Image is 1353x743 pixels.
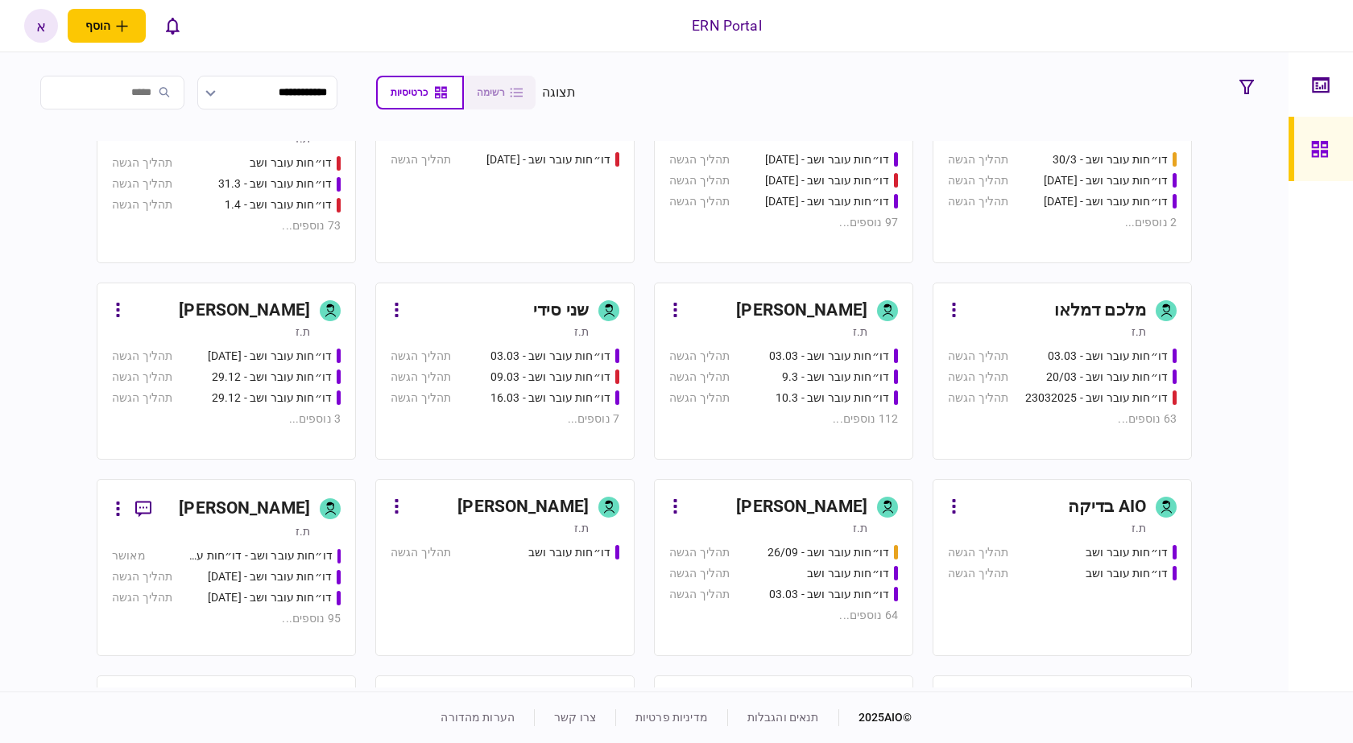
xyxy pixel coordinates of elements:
[948,193,1008,210] div: תהליך הגשה
[1044,193,1168,210] div: דו״חות עובר ושב - 02/09/25
[457,494,589,520] div: [PERSON_NAME]
[212,369,332,386] div: דו״חות עובר ושב - 29.12
[112,589,172,606] div: תהליך הגשה
[112,217,341,234] div: 73 נוספים ...
[776,390,889,407] div: דו״חות עובר ושב - 10.3
[112,610,341,627] div: 95 נוספים ...
[769,586,889,603] div: דו״חות עובר ושב - 03.03
[765,193,889,210] div: דו״חות עובר ושב - 19.3.25
[1048,348,1168,365] div: דו״חות עובר ושב - 03.03
[782,369,889,386] div: דו״חות עובר ושב - 9.3
[464,76,536,109] button: רשימה
[654,86,913,263] a: [PERSON_NAME]ת.זדו״חות עובר ושב - 19/03/2025תהליך הגשהדו״חות עובר ושב - 19.3.25תהליך הגשהדו״חות ע...
[1068,494,1146,520] div: AIO בדיקה
[1046,369,1168,386] div: דו״חות עובר ושב - 20/03
[669,172,730,189] div: תהליך הגשה
[1053,151,1168,168] div: דו״חות עובר ושב - 30/3
[112,411,341,427] div: 3 נוספים ...
[97,283,356,460] a: [PERSON_NAME]ת.זדו״חות עובר ושב - 26.12.24תהליך הגשהדו״חות עובר ושב - 29.12תהליך הגשהדו״חות עובר ...
[1086,544,1168,561] div: דו״חות עובר ושב
[391,411,619,427] div: 7 נוספים ...
[1132,127,1146,143] div: ת.ז
[296,324,310,340] div: ת.ז
[768,544,889,561] div: דו״חות עובר ושב - 26/09
[68,9,146,43] button: פתח תפריט להוספת לקוח
[375,86,635,263] a: נויה סקרת.זדו״חות עובר ושב - 19.03.2025תהליך הגשה
[933,86,1192,263] a: יסמין דוידית.זדו״חות עובר ושב - 30/3תהליך הגשהדו״חות עובר ושב - 31.08.25תהליך הגשהדו״חות עובר ושב...
[669,151,730,168] div: תהליך הגשה
[441,711,515,724] a: הערות מהדורה
[179,496,310,522] div: [PERSON_NAME]
[669,193,730,210] div: תהליך הגשה
[669,607,898,624] div: 64 נוספים ...
[375,479,635,656] a: [PERSON_NAME]ת.זדו״חות עובר ושבתהליך הגשה
[97,86,356,263] a: [PERSON_NAME]ת.זדו״חות עובר ושבתהליך הגשהדו״חות עובר ושב - 31.3תהליך הגשהדו״חות עובר ושב - 1.4תהל...
[654,479,913,656] a: [PERSON_NAME]ת.זדו״חות עובר ושב - 26/09תהליך הגשהדו״חות עובר ושבתהליך הגשהדו״חות עובר ושב - 03.03...
[490,390,610,407] div: דו״חות עובר ושב - 16.03
[1054,298,1146,324] div: מלכם דמלאו
[24,9,58,43] button: א
[112,369,172,386] div: תהליך הגשה
[391,369,451,386] div: תהליך הגשה
[669,565,730,582] div: תהליך הגשה
[376,76,464,109] button: כרטיסיות
[218,175,332,192] div: דו״חות עובר ושב - 31.3
[486,151,610,168] div: דו״חות עובר ושב - 19.03.2025
[391,390,451,407] div: תהליך הגשה
[933,283,1192,460] a: מלכם דמלאות.זדו״חות עובר ושב - 03.03תהליך הגשהדו״חות עובר ושב - 20/03תהליך הגשהדו״חות עובר ושב - ...
[853,127,867,143] div: ת.ז
[490,348,610,365] div: דו״חות עובר ושב - 03.03
[1086,565,1168,582] div: דו״חות עובר ושב
[853,520,867,536] div: ת.ז
[391,348,451,365] div: תהליך הגשה
[574,324,589,340] div: ת.ז
[948,565,1008,582] div: תהליך הגשה
[1044,172,1168,189] div: דו״חות עובר ושב - 31.08.25
[933,479,1192,656] a: AIO בדיקהת.זדו״חות עובר ושבתהליך הגשהדו״חות עובר ושבתהליך הגשה
[112,348,172,365] div: תהליך הגשה
[225,196,332,213] div: דו״חות עובר ושב - 1.4
[554,711,596,724] a: צרו קשר
[838,709,912,726] div: © 2025 AIO
[391,151,451,168] div: תהליך הגשה
[669,390,730,407] div: תהליך הגשה
[1132,324,1146,340] div: ת.ז
[250,155,332,171] div: דו״חות עובר ושב
[635,711,708,724] a: מדיניות פרטיות
[807,565,889,582] div: דו״חות עובר ושב
[112,175,172,192] div: תהליך הגשה
[948,390,1008,407] div: תהליך הגשה
[853,324,867,340] div: ת.ז
[97,479,356,656] a: [PERSON_NAME]ת.זדו״חות עובר ושב - דו״חות עובר ושב מאושרדו״חות עובר ושב - 30.10.24תהליך הגשהדו״חות...
[948,348,1008,365] div: תהליך הגשה
[1132,520,1146,536] div: ת.ז
[296,523,310,539] div: ת.ז
[179,298,310,324] div: [PERSON_NAME]
[391,544,451,561] div: תהליך הגשה
[948,172,1008,189] div: תהליך הגשה
[391,87,428,98] span: כרטיסיות
[669,214,898,231] div: 97 נוספים ...
[155,9,189,43] button: פתח רשימת התראות
[296,130,310,147] div: ת.ז
[574,127,589,143] div: ת.ז
[736,494,867,520] div: [PERSON_NAME]
[375,283,635,460] a: שני סידית.זדו״חות עובר ושב - 03.03תהליך הגשהדו״חות עובר ושב - 09.03תהליך הגשהדו״חות עובר ושב - 16...
[765,172,889,189] div: דו״חות עובר ושב - 19.3.25
[669,544,730,561] div: תהליך הגשה
[574,520,589,536] div: ת.ז
[669,411,898,427] div: 112 נוספים ...
[765,151,889,168] div: דו״חות עובר ושב - 19/03/2025
[490,369,610,386] div: דו״חות עובר ושב - 09.03
[112,155,172,171] div: תהליך הגשה
[212,390,332,407] div: דו״חות עובר ושב - 29.12
[669,586,730,603] div: תהליך הגשה
[692,15,761,36] div: ERN Portal
[948,411,1177,427] div: 63 נוספים ...
[542,83,577,102] div: תצוגה
[188,547,333,564] div: דו״חות עובר ושב - דו״חות עובר ושב
[112,196,172,213] div: תהליך הגשה
[769,348,889,365] div: דו״חות עובר ושב - 03.03
[112,547,146,564] div: מאושר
